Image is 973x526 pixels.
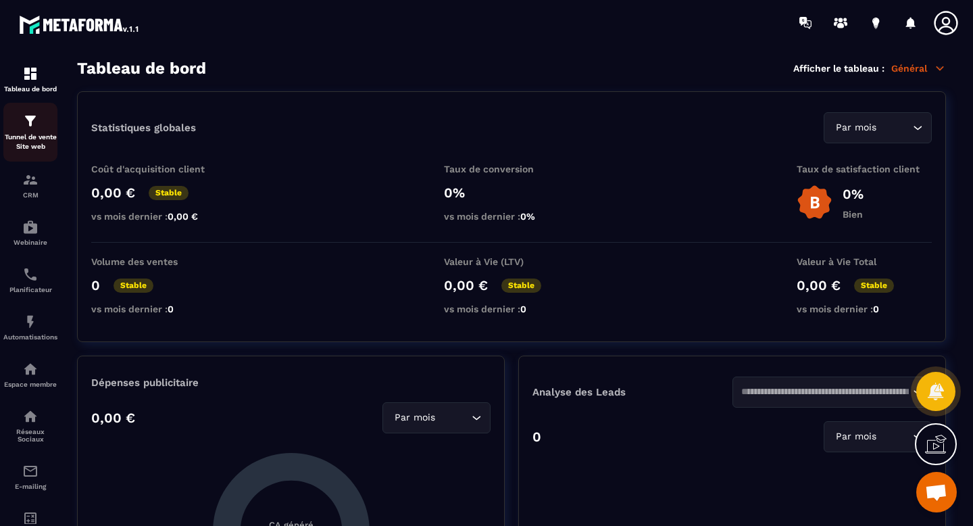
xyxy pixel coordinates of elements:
span: 0 [873,304,879,314]
div: Search for option [824,421,932,452]
input: Search for option [879,429,909,444]
p: Analyse des Leads [532,386,732,398]
p: Stable [501,279,541,293]
img: formation [22,113,39,129]
a: formationformationTunnel de vente Site web [3,103,57,162]
input: Search for option [879,120,909,135]
a: automationsautomationsWebinaire [3,209,57,256]
input: Search for option [438,410,468,425]
p: E-mailing [3,483,57,490]
p: Tableau de bord [3,85,57,93]
p: Statistiques globales [91,122,196,134]
a: Ouvrir le chat [916,472,957,512]
a: emailemailE-mailing [3,453,57,500]
p: Taux de satisfaction client [797,164,932,174]
p: vs mois dernier : [91,211,226,222]
img: automations [22,361,39,377]
p: Taux de conversion [444,164,579,174]
div: Search for option [824,112,932,143]
p: Bien [843,209,864,220]
span: 0% [520,211,535,222]
p: CRM [3,191,57,199]
a: formationformationCRM [3,162,57,209]
img: automations [22,219,39,235]
img: scheduler [22,266,39,283]
p: Webinaire [3,239,57,246]
a: social-networksocial-networkRéseaux Sociaux [3,398,57,453]
p: Afficher le tableau : [793,63,884,74]
p: vs mois dernier : [91,304,226,314]
input: Search for option [741,385,910,400]
img: b-badge-o.b3b20ee6.svg [797,185,832,220]
div: Search for option [732,377,932,408]
p: Stable [149,186,189,200]
span: Par mois [832,429,879,444]
img: automations [22,314,39,330]
span: 0 [520,304,526,314]
span: Par mois [832,120,879,135]
p: 0,00 € [91,185,135,201]
p: Volume des ventes [91,256,226,267]
img: social-network [22,408,39,425]
p: 0,00 € [91,410,135,426]
p: Dépenses publicitaire [91,377,491,389]
span: 0 [168,304,174,314]
p: 0,00 € [797,277,841,293]
p: Réseaux Sociaux [3,428,57,443]
div: Search for option [382,402,491,433]
p: Espace membre [3,381,57,388]
p: 0% [843,186,864,202]
p: Planificateur [3,286,57,293]
a: schedulerschedulerPlanificateur [3,256,57,304]
p: Coût d'acquisition client [91,164,226,174]
img: formation [22,172,39,188]
p: Automatisations [3,333,57,341]
p: Tunnel de vente Site web [3,133,57,151]
span: Par mois [391,410,438,425]
img: formation [22,66,39,82]
a: formationformationTableau de bord [3,55,57,103]
p: vs mois dernier : [797,304,932,314]
p: Général [891,62,946,74]
p: Stable [854,279,894,293]
img: email [22,463,39,479]
p: vs mois dernier : [444,304,579,314]
p: 0 [532,429,541,445]
p: vs mois dernier : [444,211,579,222]
p: 0 [91,277,100,293]
p: 0% [444,185,579,201]
p: Valeur à Vie (LTV) [444,256,579,267]
p: Valeur à Vie Total [797,256,932,267]
img: logo [19,12,141,37]
span: 0,00 € [168,211,198,222]
p: 0,00 € [444,277,488,293]
a: automationsautomationsEspace membre [3,351,57,398]
p: Stable [114,279,153,293]
a: automationsautomationsAutomatisations [3,304,57,351]
h3: Tableau de bord [77,59,206,78]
